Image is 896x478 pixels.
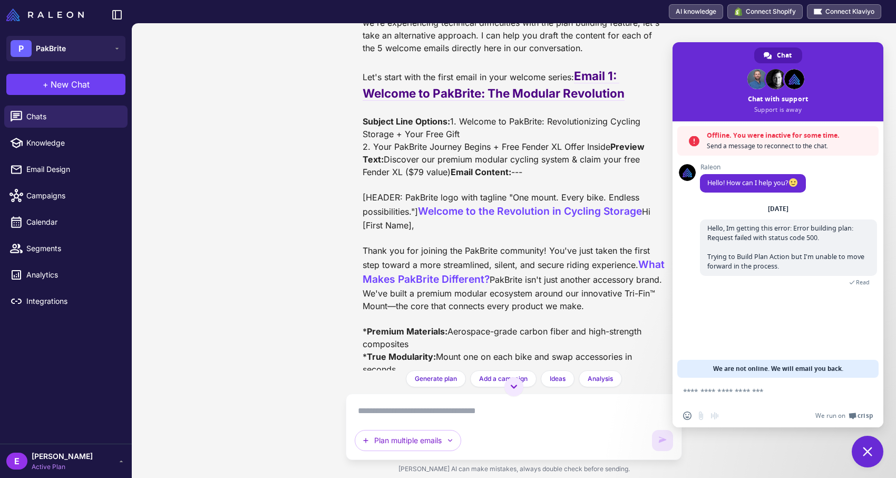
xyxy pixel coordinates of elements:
a: We run onCrisp [815,412,873,420]
strong: Preview Text: [363,141,647,165]
button: Generate plan [406,370,466,387]
span: Analysis [588,374,613,384]
span: + [43,78,48,91]
button: Ideas [541,370,574,387]
span: Generate plan [415,374,457,384]
a: Analytics [4,264,128,286]
a: Close chat [852,436,883,467]
textarea: Compose your message... [683,378,852,404]
button: Connect Klaviyo [807,4,881,19]
strong: Premium Materials: [367,326,447,337]
span: Knowledge [26,137,119,149]
a: Chats [4,106,128,128]
div: E [6,453,27,470]
strong: True Modularity: [367,351,436,362]
span: Calendar [26,216,119,228]
span: Add a campaign [479,374,528,384]
strong: Subject Line Options: [363,116,450,127]
button: Plan multiple emails [355,430,461,451]
span: Hello! How can I help you? [707,178,798,187]
span: [PERSON_NAME] [32,451,93,462]
span: Send a message to reconnect to the chat. [707,141,873,151]
a: Integrations [4,290,128,312]
span: PakBrite [36,43,66,54]
span: Read [856,279,870,286]
button: Connect Shopify [727,4,803,19]
img: Raleon Logo [6,8,84,21]
span: We run on [815,412,845,420]
a: Segments [4,237,128,260]
a: AI knowledge [669,4,723,19]
span: Integrations [26,295,119,307]
span: Chat [777,47,792,63]
span: We are not online. We will email you back. [713,360,843,378]
span: New Chat [51,78,90,91]
span: Chats [26,111,119,122]
button: PPakBrite [6,36,125,61]
span: Connect Klaviyo [825,7,874,16]
span: Welcome to the Revolution in Cycling Storage [418,205,642,217]
a: Email Design [4,158,128,180]
span: Campaigns [26,190,119,202]
div: P [11,40,32,57]
span: Crisp [858,412,873,420]
a: Knowledge [4,132,128,154]
div: [DATE] [768,206,788,212]
a: Campaigns [4,185,128,207]
a: Chat [754,47,802,63]
span: Analytics [26,269,119,281]
strong: Email Content: [451,167,511,177]
span: Offline. You were inactive for some time. [707,130,873,141]
span: Segments [26,243,119,254]
span: Email Design [26,164,119,175]
span: Raleon [700,164,806,171]
button: +New Chat [6,74,125,95]
span: Ideas [550,374,566,384]
button: Analysis [579,370,622,387]
span: Active Plan [32,462,93,472]
span: Connect Shopify [746,7,796,16]
a: Calendar [4,211,128,233]
span: Insert an emoji [683,412,692,420]
span: Hello, Im getting this error: Error building plan: Request failed with status code 500. Trying to... [707,224,864,271]
button: Add a campaign [470,370,537,387]
div: [PERSON_NAME] AI can make mistakes, always double check before sending. [346,460,682,478]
